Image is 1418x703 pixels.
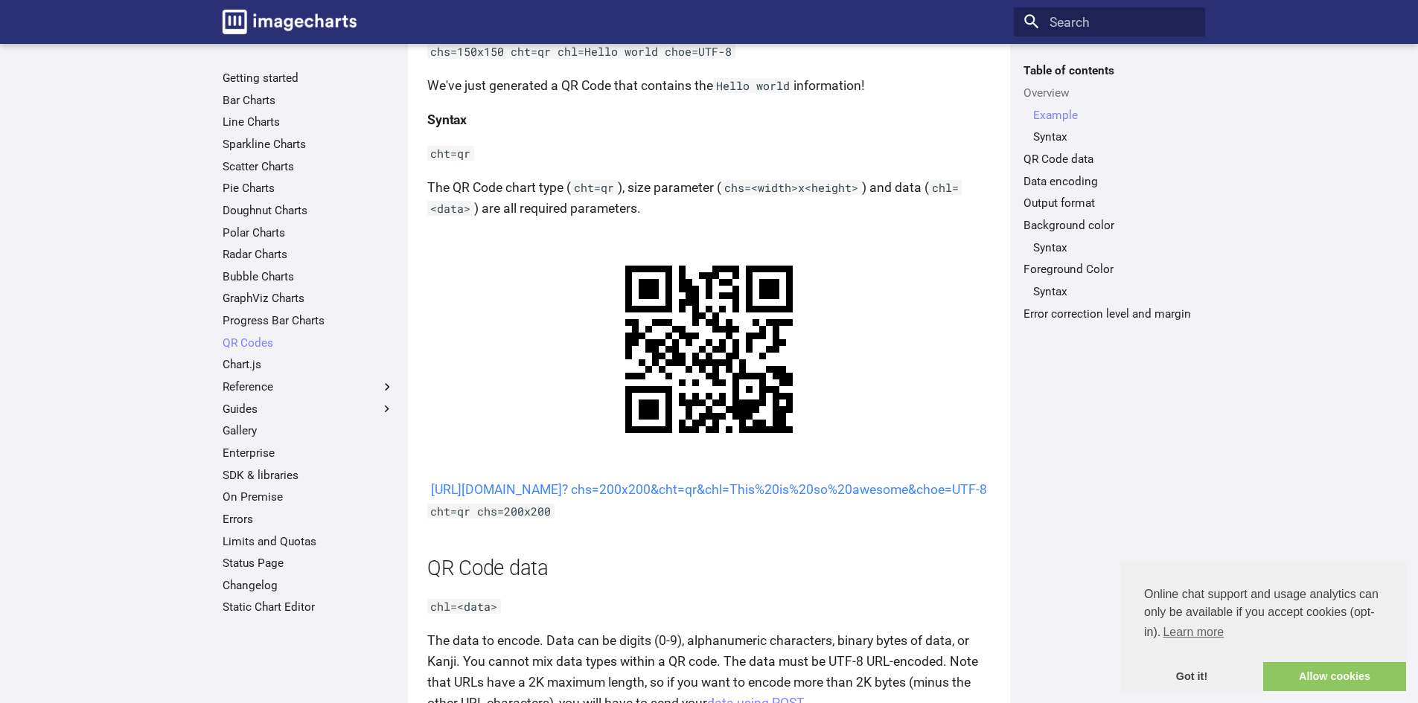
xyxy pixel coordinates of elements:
a: Background color [1023,218,1195,233]
label: Reference [223,379,395,394]
input: Search [1014,7,1205,37]
a: SDK & libraries [223,468,395,483]
nav: Foreground Color [1023,284,1195,299]
a: Image-Charts documentation [216,3,363,40]
a: Syntax [1033,129,1195,144]
a: Static Chart Editor [223,600,395,614]
a: Line Charts [223,115,395,129]
a: dismiss cookie message [1120,662,1263,692]
code: cht=qr [571,180,618,195]
a: Scatter Charts [223,159,395,174]
label: Table of contents [1014,63,1205,78]
a: QR Codes [223,336,395,350]
a: Radar Charts [223,247,395,262]
a: Pie Charts [223,181,395,196]
code: cht=qr chs=200x200 [427,504,555,519]
nav: Overview [1023,108,1195,145]
a: Getting started [223,71,395,86]
a: Syntax [1033,284,1195,299]
a: Sparkline Charts [223,137,395,152]
a: On Premise [223,489,395,504]
a: Errors [223,512,395,527]
a: allow cookies [1263,662,1406,692]
a: learn more about cookies [1160,621,1226,643]
code: chl=<data> [427,599,501,614]
a: Example [1033,108,1195,123]
a: [URL][DOMAIN_NAME]? chs=200x200&cht=qr&chl=This%20is%20so%20awesome&choe=UTF-8 [431,482,987,497]
p: The QR Code chart type ( ), size parameter ( ) and data ( ) are all required parameters. [427,177,991,219]
a: Data encoding [1023,174,1195,189]
h2: QR Code data [427,554,991,583]
h4: Syntax [427,109,991,130]
a: Syntax [1033,240,1195,255]
span: Online chat support and usage analytics can only be available if you accept cookies (opt-in). [1144,585,1382,643]
a: Progress Bar Charts [223,313,395,328]
a: Error correction level and margin [1023,306,1195,321]
code: chs=<width>x<height> [721,180,862,195]
a: Polar Charts [223,225,395,240]
a: Bar Charts [223,93,395,108]
code: chs=150x150 cht=qr chl=Hello world choe=UTF-8 [427,44,735,59]
a: Gallery [223,423,395,438]
p: We've just generated a QR Code that contains the information! [427,75,991,96]
img: logo [223,10,357,34]
code: Hello world [713,78,793,93]
a: QR Code data [1023,152,1195,167]
label: Guides [223,402,395,417]
a: Foreground Color [1023,262,1195,277]
a: Output format [1023,196,1195,211]
img: chart [592,232,826,466]
code: cht=qr [427,146,474,161]
div: cookieconsent [1120,562,1406,691]
nav: Table of contents [1014,63,1205,321]
a: Chart.js [223,357,395,372]
a: GraphViz Charts [223,291,395,306]
a: Changelog [223,578,395,593]
a: Enterprise [223,446,395,460]
a: Status Page [223,556,395,571]
nav: Background color [1023,240,1195,255]
a: Overview [1023,86,1195,100]
a: Doughnut Charts [223,203,395,218]
a: Limits and Quotas [223,534,395,549]
a: Bubble Charts [223,269,395,284]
